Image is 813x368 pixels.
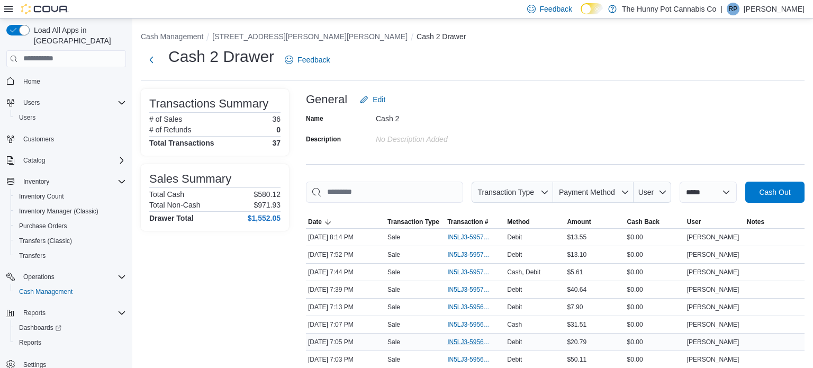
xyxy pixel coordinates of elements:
span: Feedback [540,4,572,14]
button: Inventory Count [11,189,130,204]
button: Reports [19,307,50,319]
span: IN5LJ3-5956762 [447,338,492,346]
span: $5.61 [567,268,583,276]
button: Payment Method [553,182,634,203]
span: Users [23,98,40,107]
label: Description [306,135,341,143]
div: [DATE] 7:44 PM [306,266,385,279]
span: Date [308,218,322,226]
div: $0.00 [625,283,685,296]
a: Users [15,111,40,124]
div: [DATE] 7:13 PM [306,301,385,313]
span: [PERSON_NAME] [687,303,739,311]
h1: Cash 2 Drawer [168,46,274,67]
a: Feedback [281,49,334,70]
span: Reports [15,336,126,349]
span: $50.11 [567,355,586,364]
button: Home [2,74,130,89]
span: Operations [19,271,126,283]
p: Sale [387,268,400,276]
div: [DATE] 8:14 PM [306,231,385,244]
span: $13.10 [567,250,586,259]
span: [PERSON_NAME] [687,250,739,259]
span: [PERSON_NAME] [687,268,739,276]
button: User [634,182,671,203]
button: [STREET_ADDRESS][PERSON_NAME][PERSON_NAME] [212,32,408,41]
span: Purchase Orders [15,220,126,232]
span: Users [19,96,126,109]
button: Inventory Manager (Classic) [11,204,130,219]
span: Debit [507,285,522,294]
span: Cash, Debit [507,268,540,276]
button: IN5LJ3-5957283 [447,248,503,261]
span: Load All Apps in [GEOGRAPHIC_DATA] [30,25,126,46]
button: IN5LJ3-5956740 [447,353,503,366]
a: Cash Management [15,285,77,298]
button: Inventory [2,174,130,189]
button: Operations [19,271,59,283]
button: Next [141,49,162,70]
button: Reports [2,306,130,320]
h3: Sales Summary [149,173,231,185]
h4: Total Transactions [149,139,214,147]
button: Inventory [19,175,53,188]
span: Inventory [23,177,49,186]
span: IN5LJ3-5957508 [447,233,492,241]
h4: 37 [272,139,281,147]
span: $7.90 [567,303,583,311]
p: Sale [387,355,400,364]
div: $0.00 [625,231,685,244]
button: Cash 2 Drawer [417,32,466,41]
span: Home [23,77,40,86]
span: Cash Back [627,218,660,226]
button: Purchase Orders [11,219,130,234]
button: IN5LJ3-5956778 [447,318,503,331]
span: Users [19,113,35,122]
span: Inventory Count [19,192,64,201]
button: IN5LJ3-5956762 [447,336,503,348]
p: Sale [387,303,400,311]
span: Feedback [297,55,330,65]
button: Transfers (Classic) [11,234,130,248]
button: Date [306,216,385,228]
button: Users [19,96,44,109]
button: IN5LJ3-5957124 [447,283,503,296]
span: Home [19,75,126,88]
p: 0 [276,125,281,134]
span: [PERSON_NAME] [687,338,739,346]
button: Method [505,216,565,228]
span: [PERSON_NAME] [687,233,739,241]
div: $0.00 [625,353,685,366]
span: Cash Management [19,288,73,296]
span: Transfers (Classic) [19,237,72,245]
h3: General [306,93,347,106]
span: Customers [19,132,126,146]
div: $0.00 [625,266,685,279]
h6: Total Cash [149,190,184,199]
div: [DATE] 7:05 PM [306,336,385,348]
span: Transaction Type [387,218,439,226]
button: Catalog [19,154,49,167]
button: Cash Back [625,216,685,228]
p: Sale [387,338,400,346]
span: Transfers [19,252,46,260]
a: Reports [15,336,46,349]
button: User [685,216,745,228]
span: IN5LJ3-5957124 [447,285,492,294]
span: Operations [23,273,55,281]
div: Cash 2 [376,110,518,123]
button: Notes [745,216,805,228]
div: [DATE] 7:52 PM [306,248,385,261]
span: $40.64 [567,285,586,294]
p: $580.12 [254,190,281,199]
span: Transfers (Classic) [15,235,126,247]
span: $31.51 [567,320,586,329]
h6: # of Refunds [149,125,191,134]
span: Transaction # [447,218,488,226]
a: Transfers (Classic) [15,235,76,247]
span: User [638,188,654,196]
span: Debit [507,303,522,311]
span: $20.79 [567,338,586,346]
div: No Description added [376,131,518,143]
